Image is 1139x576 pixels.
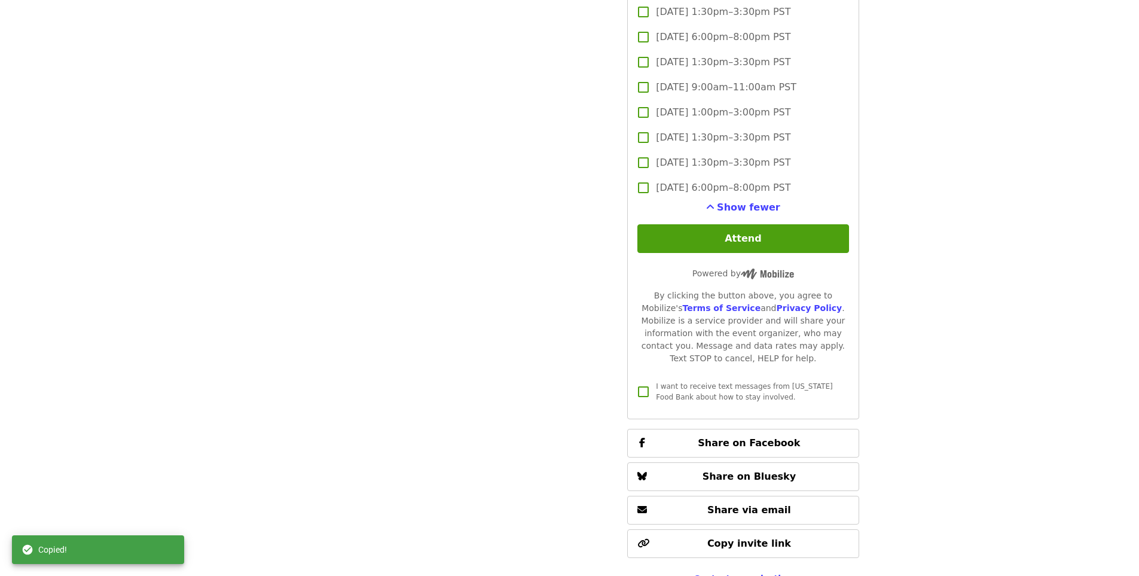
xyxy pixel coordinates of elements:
span: [DATE] 1:30pm–3:30pm PST [656,55,790,69]
span: [DATE] 1:30pm–3:30pm PST [656,5,790,19]
img: Powered by Mobilize [741,269,794,279]
span: Show fewer [717,202,780,213]
span: [DATE] 1:30pm–3:30pm PST [656,156,790,170]
button: Share on Facebook [627,429,859,458]
span: I want to receive text messages from [US_STATE] Food Bank about how to stay involved. [656,382,832,401]
span: Powered by [692,269,794,278]
span: [DATE] 1:30pm–3:30pm PST [656,130,790,145]
span: [DATE] 9:00am–11:00am PST [656,80,796,95]
span: [DATE] 1:00pm–3:00pm PST [656,105,790,120]
span: Copy invite link [707,538,791,549]
span: Copied! [38,544,67,556]
a: Terms of Service [682,303,761,313]
span: Share on Facebook [698,437,800,449]
div: By clicking the button above, you agree to Mobilize's and . Mobilize is a service provider and wi... [637,289,848,365]
span: Share on Bluesky [703,471,796,482]
span: [DATE] 6:00pm–8:00pm PST [656,181,790,195]
button: Share on Bluesky [627,462,859,491]
button: Attend [637,224,848,253]
a: Privacy Policy [776,303,842,313]
button: Copy invite link [627,529,859,558]
button: See more timeslots [706,200,780,215]
span: Share via email [707,504,791,516]
button: Share via email [627,496,859,525]
span: [DATE] 6:00pm–8:00pm PST [656,30,790,44]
